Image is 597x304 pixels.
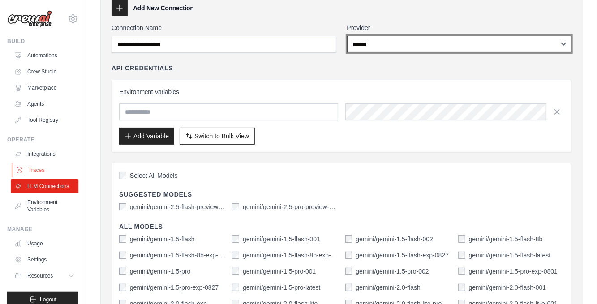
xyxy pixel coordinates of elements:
[40,296,56,303] span: Logout
[345,268,352,275] input: gemini/gemini-1.5-pro-002
[243,283,321,292] label: gemini/gemini-1.5-pro-latest
[133,4,194,13] h3: Add New Connection
[243,267,316,276] label: gemini/gemini-1.5-pro-001
[11,97,78,111] a: Agents
[7,10,52,27] img: Logo
[243,202,338,211] label: gemini/gemini-2.5-pro-preview-03-25
[119,235,126,243] input: gemini/gemini-1.5-flash
[194,132,249,141] span: Switch to Bulk View
[345,235,352,243] input: gemini/gemini-1.5-flash-002
[119,252,126,259] input: gemini/gemini-1.5-flash-8b-exp-0827
[130,267,190,276] label: gemini/gemini-1.5-pro
[180,128,255,145] button: Switch to Bulk View
[119,128,174,145] button: Add Variable
[347,23,572,32] label: Provider
[7,226,78,233] div: Manage
[458,268,465,275] input: gemini/gemini-1.5-pro-exp-0801
[130,251,225,260] label: gemini/gemini-1.5-flash-8b-exp-0827
[130,283,219,292] label: gemini/gemini-1.5-pro-exp-0827
[7,38,78,45] div: Build
[356,267,429,276] label: gemini/gemini-1.5-pro-002
[243,251,338,260] label: gemini/gemini-1.5-flash-8b-exp-0924
[11,113,78,127] a: Tool Registry
[458,235,465,243] input: gemini/gemini-1.5-flash-8b
[130,235,195,244] label: gemini/gemini-1.5-flash
[119,268,126,275] input: gemini/gemini-1.5-pro
[11,147,78,161] a: Integrations
[7,136,78,143] div: Operate
[11,253,78,267] a: Settings
[112,64,173,73] h4: API Credentials
[130,202,225,211] label: gemini/gemini-2.5-flash-preview-04-17
[119,87,564,96] h3: Environment Variables
[119,203,126,210] input: gemini/gemini-2.5-flash-preview-04-17
[232,252,239,259] input: gemini/gemini-1.5-flash-8b-exp-0924
[119,190,564,199] h4: Suggested Models
[119,284,126,291] input: gemini/gemini-1.5-pro-exp-0827
[11,81,78,95] a: Marketplace
[232,203,239,210] input: gemini/gemini-2.5-pro-preview-03-25
[356,251,449,260] label: gemini/gemini-1.5-flash-exp-0827
[11,64,78,79] a: Crew Studio
[356,283,421,292] label: gemini/gemini-2.0-flash
[11,269,78,283] button: Resources
[469,251,551,260] label: gemini/gemini-1.5-flash-latest
[469,235,543,244] label: gemini/gemini-1.5-flash-8b
[232,235,239,243] input: gemini/gemini-1.5-flash-001
[112,23,336,32] label: Connection Name
[119,222,564,231] h4: All Models
[232,268,239,275] input: gemini/gemini-1.5-pro-001
[458,252,465,259] input: gemini/gemini-1.5-flash-latest
[11,195,78,217] a: Environment Variables
[345,284,352,291] input: gemini/gemini-2.0-flash
[12,163,79,177] a: Traces
[469,267,558,276] label: gemini/gemini-1.5-pro-exp-0801
[345,252,352,259] input: gemini/gemini-1.5-flash-exp-0827
[458,284,465,291] input: gemini/gemini-2.0-flash-001
[119,172,126,179] input: Select All Models
[11,48,78,63] a: Automations
[11,236,78,251] a: Usage
[243,235,320,244] label: gemini/gemini-1.5-flash-001
[130,171,178,180] span: Select All Models
[356,235,433,244] label: gemini/gemini-1.5-flash-002
[27,272,53,279] span: Resources
[11,179,78,193] a: LLM Connections
[469,283,546,292] label: gemini/gemini-2.0-flash-001
[232,284,239,291] input: gemini/gemini-1.5-pro-latest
